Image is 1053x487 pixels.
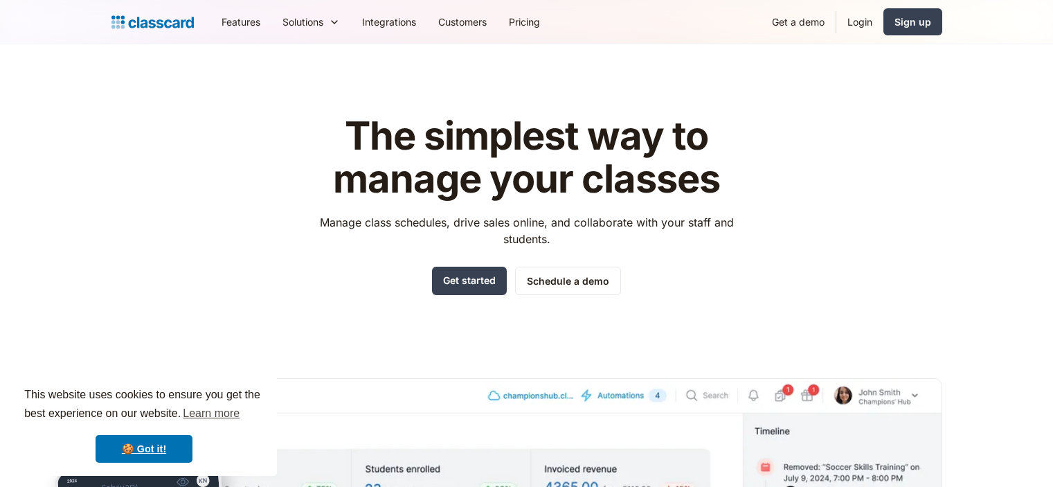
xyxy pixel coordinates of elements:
[894,15,931,29] div: Sign up
[96,435,192,463] a: dismiss cookie message
[515,267,621,295] a: Schedule a demo
[181,403,242,424] a: learn more about cookies
[432,267,507,295] a: Get started
[351,6,427,37] a: Integrations
[111,12,194,32] a: home
[24,387,264,424] span: This website uses cookies to ensure you get the best experience on our website.
[883,8,942,35] a: Sign up
[836,6,883,37] a: Login
[210,6,271,37] a: Features
[761,6,836,37] a: Get a demo
[427,6,498,37] a: Customers
[307,214,746,247] p: Manage class schedules, drive sales online, and collaborate with your staff and students.
[307,115,746,200] h1: The simplest way to manage your classes
[271,6,351,37] div: Solutions
[498,6,551,37] a: Pricing
[282,15,323,29] div: Solutions
[11,373,277,476] div: cookieconsent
